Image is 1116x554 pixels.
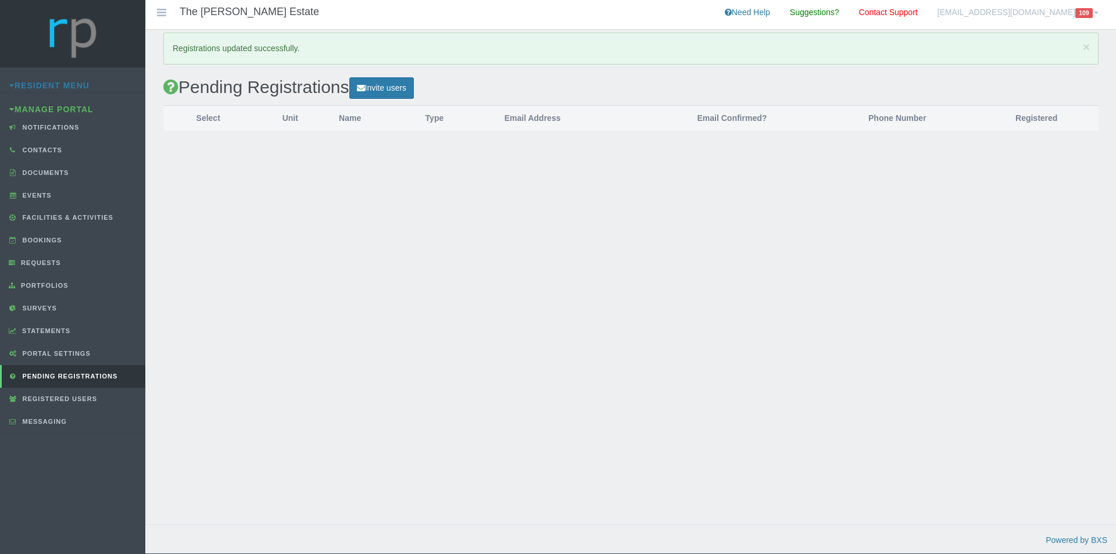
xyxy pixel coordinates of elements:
[20,214,113,221] span: Facilities & Activities
[20,124,80,131] span: Notifications
[349,77,414,99] a: Invite users
[1083,41,1090,53] button: Close
[1083,40,1090,53] span: ×
[1075,8,1093,18] span: 109
[180,6,319,18] h4: The [PERSON_NAME] Estate
[20,305,57,312] span: Surveys
[18,282,69,289] span: Portfolios
[9,105,94,114] a: Manage Portal
[327,106,413,131] th: Name
[20,350,91,357] span: Portal Settings
[644,106,821,131] th: Email Confirmed?
[493,106,644,131] th: Email Address
[1046,535,1107,545] a: Powered by BXS
[20,373,118,380] span: Pending Registrations
[20,237,62,244] span: Bookings
[163,33,1099,65] div: Registrations updated successfully.
[974,106,1099,131] th: Registered
[20,418,67,425] span: Messaging
[19,327,70,334] span: Statements
[163,106,253,131] th: Select
[20,192,52,199] span: Events
[163,77,1099,99] h2: Pending Registrations
[414,106,493,131] th: Type
[9,81,90,90] a: Resident Menu
[20,395,97,402] span: Registered Users
[820,106,974,131] th: Phone Number
[253,106,327,131] th: Unit
[20,146,62,153] span: Contacts
[18,259,61,266] span: Requests
[20,169,69,176] span: Documents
